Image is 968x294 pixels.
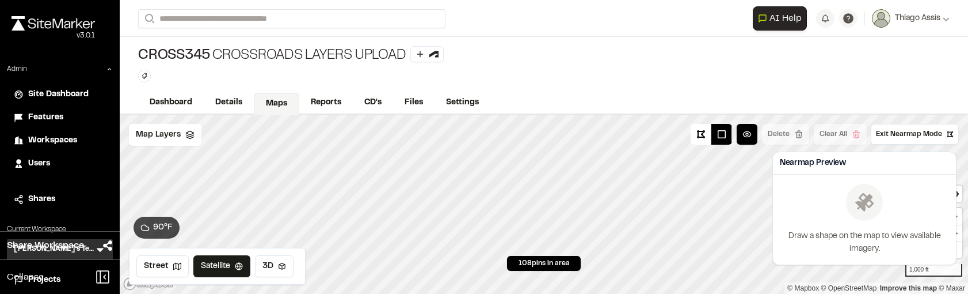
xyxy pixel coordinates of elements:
[782,230,947,255] p: Draw a shape on the map to view available imagery.
[821,284,877,292] a: OpenStreetMap
[138,70,151,82] button: Edit Tags
[872,9,950,28] button: Thiago Assis
[254,93,299,115] a: Maps
[769,12,802,25] span: AI Help
[136,255,189,277] button: Street
[14,157,106,170] a: Users
[435,92,490,114] a: Settings
[519,258,570,269] span: 108 pins in area
[136,129,181,141] span: Map Layers
[28,157,50,170] span: Users
[872,9,890,28] img: User
[138,92,204,114] a: Dashboard
[753,6,811,31] div: Open AI Assistant
[28,193,55,206] span: Shares
[193,255,250,277] button: Satellite
[905,264,962,277] div: 1,000 ft
[28,134,77,147] span: Workspaces
[14,111,106,124] a: Features
[138,9,159,28] button: Search
[880,284,937,292] a: Map feedback
[780,157,846,169] h3: Nearmap Preview
[7,224,113,235] p: Current Workspace
[393,92,435,114] a: Files
[138,47,210,65] span: CROSS345
[7,64,27,74] p: Admin
[138,46,444,65] div: Crossroads Layers upload
[255,255,294,277] button: 3D
[28,111,63,124] span: Features
[134,217,180,239] button: 90°F
[12,31,95,41] div: Oh geez...please don't...
[753,6,807,31] button: Open AI Assistant
[7,239,84,252] span: Share Workspace
[14,134,106,147] a: Workspaces
[204,92,254,114] a: Details
[14,88,106,101] a: Site Dashboard
[871,124,959,145] button: Exit Nearmap Mode
[787,284,819,292] a: Mapbox
[299,92,353,114] a: Reports
[895,12,940,25] span: Thiago Assis
[14,193,106,206] a: Shares
[353,92,393,114] a: CD's
[939,284,965,292] a: Maxar
[876,129,942,140] span: Exit Nearmap Mode
[12,16,95,31] img: rebrand.png
[153,221,173,234] span: 90 ° F
[123,277,174,291] a: Mapbox logo
[28,88,89,101] span: Site Dashboard
[7,270,44,284] span: Collapse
